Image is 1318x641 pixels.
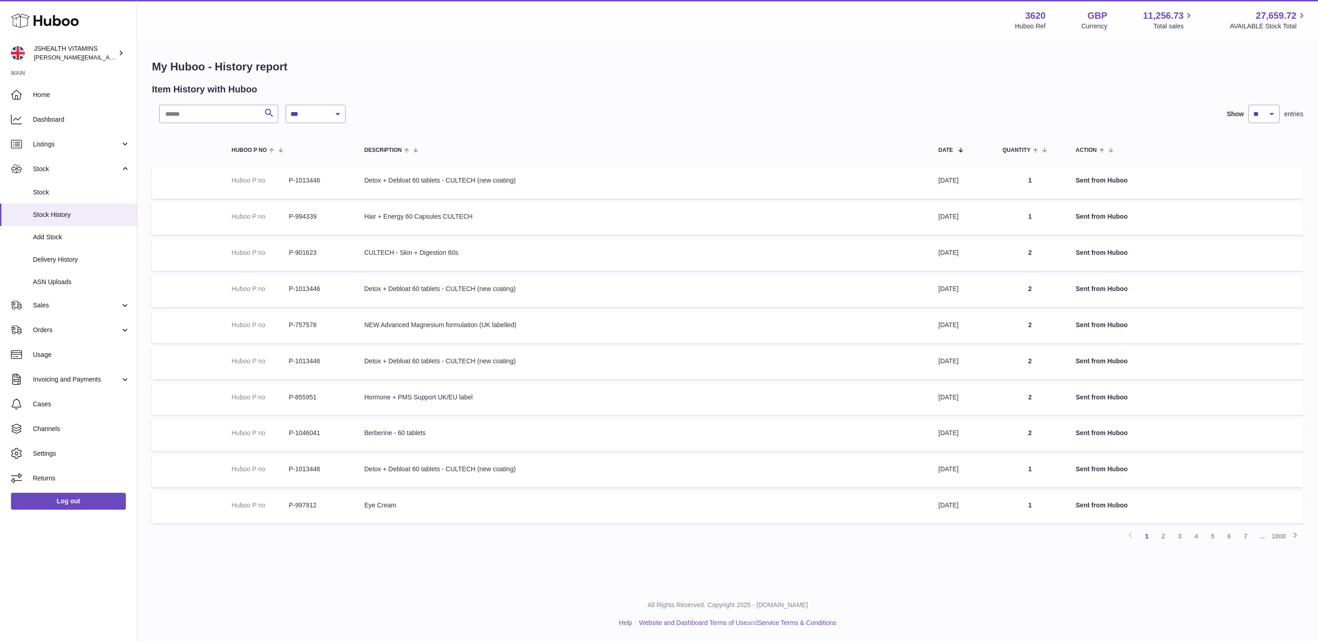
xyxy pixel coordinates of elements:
span: Add Stock [33,233,130,242]
strong: GBP [1087,10,1107,22]
strong: Sent from Huboo [1076,213,1128,220]
td: [DATE] [929,312,994,343]
span: Stock History [33,210,130,219]
strong: Sent from Huboo [1076,501,1128,509]
a: Website and Dashboard Terms of Use [639,619,747,626]
span: Description [364,147,402,153]
dt: Huboo P no [232,429,289,437]
td: 1 [994,492,1067,523]
span: Orders [33,326,120,334]
span: Stock [33,188,130,197]
td: Detox + Debloat 60 tablets - CULTECH (new coating) [355,167,929,199]
span: Delivery History [33,255,130,264]
label: Show [1227,110,1244,119]
td: CULTECH - Skin + Digestion 60s [355,239,929,271]
td: Hair + Energy 60 Capsules CULTECH [355,203,929,235]
span: Invoicing and Payments [33,375,120,384]
span: Settings [33,449,130,458]
dt: Huboo P no [232,393,289,402]
div: JSHEALTH VITAMINS [34,44,116,62]
dt: Huboo P no [232,285,289,293]
a: 7 [1237,528,1254,544]
td: [DATE] [929,239,994,271]
td: 2 [994,348,1067,379]
div: Huboo Ref [1015,22,1046,31]
strong: Sent from Huboo [1076,429,1128,436]
span: Cases [33,400,130,409]
span: Home [33,91,130,99]
a: 3 [1172,528,1188,544]
span: Listings [33,140,120,149]
span: AVAILABLE Stock Total [1230,22,1307,31]
strong: Sent from Huboo [1076,249,1128,256]
span: ASN Uploads [33,278,130,286]
strong: Sent from Huboo [1076,285,1128,292]
td: [DATE] [929,348,994,379]
td: 1 [994,456,1067,487]
td: [DATE] [929,384,994,415]
td: 2 [994,275,1067,307]
span: [PERSON_NAME][EMAIL_ADDRESS][DOMAIN_NAME] [34,54,184,61]
li: and [636,619,836,627]
td: 2 [994,384,1067,415]
span: Date [939,147,953,153]
td: 2 [994,239,1067,271]
a: Help [619,619,632,626]
span: Stock [33,165,120,173]
dd: P-1046041 [289,429,346,437]
dt: Huboo P no [232,176,289,185]
span: entries [1284,110,1303,119]
a: 11,256.73 Total sales [1143,10,1194,31]
span: 27,659.72 [1256,10,1296,22]
td: [DATE] [929,203,994,235]
span: Huboo P no [232,147,267,153]
td: Detox + Debloat 60 tablets - CULTECH (new coating) [355,348,929,379]
img: francesca@jshealthvitamins.com [11,46,25,60]
dd: P-1013446 [289,465,346,474]
dt: Huboo P no [232,501,289,510]
span: Dashboard [33,115,130,124]
a: 1 [1139,528,1155,544]
td: 1 [994,167,1067,199]
dd: P-994339 [289,212,346,221]
span: Channels [33,425,130,433]
a: 2 [1155,528,1172,544]
dd: P-1013446 [289,285,346,293]
td: [DATE] [929,275,994,307]
td: [DATE] [929,492,994,523]
dd: P-901623 [289,248,346,257]
a: Log out [11,493,126,509]
td: [DATE] [929,456,994,487]
td: [DATE] [929,167,994,199]
dt: Huboo P no [232,212,289,221]
strong: 3620 [1025,10,1046,22]
span: 11,256.73 [1143,10,1183,22]
span: Quantity [1003,147,1031,153]
span: ... [1254,528,1270,544]
h1: My Huboo - History report [152,59,1303,74]
a: 1000 [1270,528,1287,544]
dt: Huboo P no [232,321,289,329]
dt: Huboo P no [232,357,289,366]
td: Eye Cream [355,492,929,523]
span: Returns [33,474,130,483]
td: Detox + Debloat 60 tablets - CULTECH (new coating) [355,456,929,487]
span: Usage [33,350,130,359]
td: NEW Advanced Magnesium formulation (UK labelled) [355,312,929,343]
span: Sales [33,301,120,310]
dt: Huboo P no [232,465,289,474]
td: 2 [994,420,1067,451]
dt: Huboo P no [232,248,289,257]
span: Action [1076,147,1097,153]
a: 6 [1221,528,1237,544]
td: 1 [994,203,1067,235]
a: Service Terms & Conditions [758,619,837,626]
dd: P-855951 [289,393,346,402]
strong: Sent from Huboo [1076,357,1128,365]
dd: P-1013446 [289,357,346,366]
strong: Sent from Huboo [1076,393,1128,401]
td: [DATE] [929,420,994,451]
a: 27,659.72 AVAILABLE Stock Total [1230,10,1307,31]
strong: Sent from Huboo [1076,465,1128,473]
strong: Sent from Huboo [1076,321,1128,329]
